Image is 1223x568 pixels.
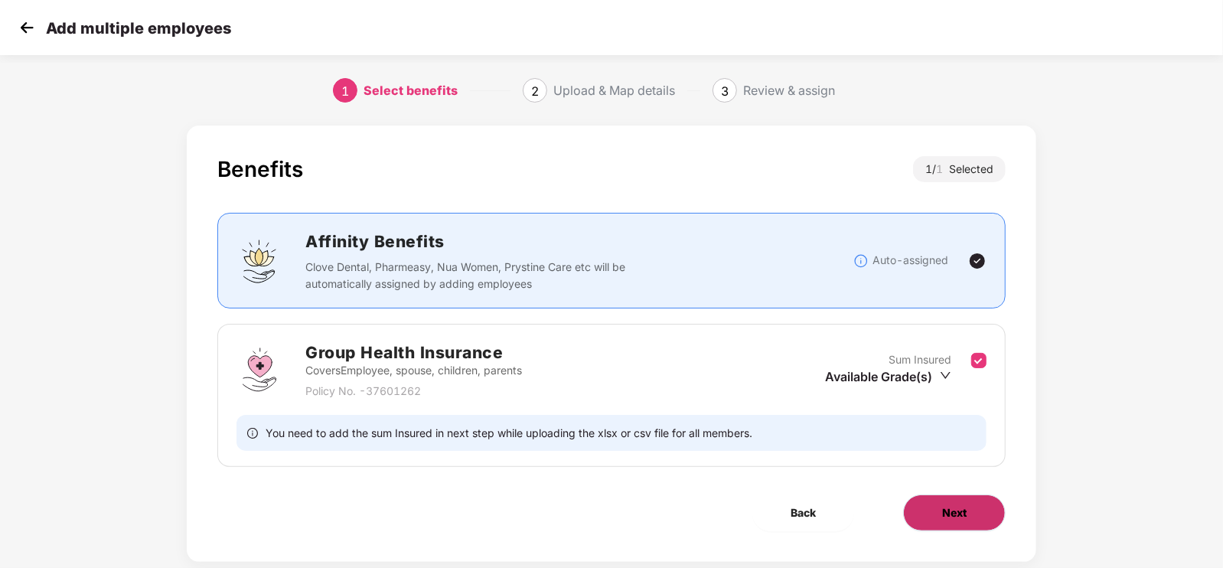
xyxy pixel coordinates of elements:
span: 1 [341,83,349,99]
img: svg+xml;base64,PHN2ZyBpZD0iR3JvdXBfSGVhbHRoX0luc3VyYW5jZSIgZGF0YS1uYW1lPSJHcm91cCBIZWFsdGggSW5zdX... [236,347,282,393]
div: Upload & Map details [553,78,675,103]
div: 1 / Selected [913,156,1006,182]
p: Auto-assigned [872,252,948,269]
div: Select benefits [364,78,458,103]
span: Back [791,504,816,521]
span: 1 [936,162,949,175]
button: Next [903,495,1006,531]
button: Back [752,495,854,531]
span: 3 [721,83,729,99]
p: Sum Insured [889,351,951,368]
div: Review & assign [743,78,835,103]
h2: Affinity Benefits [305,229,853,254]
img: svg+xml;base64,PHN2ZyBpZD0iSW5mb18tXzMyeDMyIiBkYXRhLW5hbWU9IkluZm8gLSAzMngzMiIgeG1sbnM9Imh0dHA6Ly... [853,253,869,269]
div: Benefits [217,156,303,182]
div: Available Grade(s) [825,368,951,385]
img: svg+xml;base64,PHN2ZyB4bWxucz0iaHR0cDovL3d3dy53My5vcmcvMjAwMC9zdmciIHdpZHRoPSIzMCIgaGVpZ2h0PSIzMC... [15,16,38,39]
span: down [940,370,951,381]
p: Clove Dental, Pharmeasy, Nua Women, Prystine Care etc will be automatically assigned by adding em... [305,259,634,292]
p: Add multiple employees [46,19,231,38]
span: You need to add the sum Insured in next step while uploading the xlsx or csv file for all members. [266,426,752,440]
img: svg+xml;base64,PHN2ZyBpZD0iQWZmaW5pdHlfQmVuZWZpdHMiIGRhdGEtbmFtZT0iQWZmaW5pdHkgQmVuZWZpdHMiIHhtbG... [236,238,282,284]
img: svg+xml;base64,PHN2ZyBpZD0iVGljay0yNHgyNCIgeG1sbnM9Imh0dHA6Ly93d3cudzMub3JnLzIwMDAvc3ZnIiB3aWR0aD... [968,252,987,270]
p: Policy No. - 37601262 [305,383,522,400]
span: Next [942,504,967,521]
p: Covers Employee, spouse, children, parents [305,362,522,379]
span: info-circle [247,426,258,440]
h2: Group Health Insurance [305,340,522,365]
span: 2 [531,83,539,99]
